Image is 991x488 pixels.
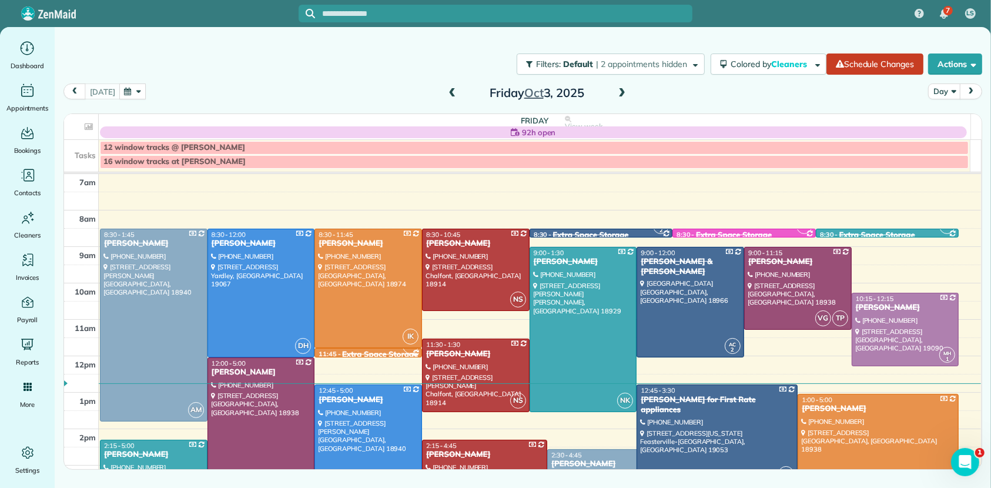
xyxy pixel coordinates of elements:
[771,59,809,69] span: Cleaners
[943,350,952,356] span: MH
[928,54,982,75] button: Actions
[511,54,704,75] a: Filters: Default | 2 appointments hidden
[17,314,38,326] span: Payroll
[103,239,204,249] div: [PERSON_NAME]
[6,102,49,114] span: Appointments
[342,350,418,360] div: Extra Space Storage
[729,341,736,347] span: AC
[5,39,50,72] a: Dashboard
[14,187,41,199] span: Contacts
[640,257,741,277] div: [PERSON_NAME] & [PERSON_NAME]
[940,354,955,365] small: 1
[104,230,135,239] span: 8:30 - 1:45
[426,239,526,249] div: [PERSON_NAME]
[103,143,245,152] span: 12 window tracks @ [PERSON_NAME]
[725,345,740,356] small: 2
[103,450,204,460] div: [PERSON_NAME]
[75,323,96,333] span: 11am
[855,303,956,313] div: [PERSON_NAME]
[534,249,564,257] span: 9:00 - 1:30
[104,442,135,450] span: 2:15 - 5:00
[510,393,526,409] span: NS
[79,250,96,260] span: 9am
[928,83,960,99] button: Day
[826,54,923,75] a: Schedule Changes
[533,257,634,267] div: [PERSON_NAME]
[103,157,246,166] span: 16 window tracks at [PERSON_NAME]
[426,442,457,450] span: 2:15 - 4:45
[212,359,246,367] span: 12:00 - 5:00
[524,85,544,100] span: Oct
[975,448,985,457] span: 1
[75,360,96,369] span: 12pm
[510,292,526,307] span: NS
[802,396,832,404] span: 1:00 - 5:00
[5,208,50,241] a: Cleaners
[5,123,50,156] a: Bookings
[856,295,894,303] span: 10:15 - 12:15
[640,395,794,415] div: [PERSON_NAME] for First Rate appliances
[5,166,50,199] a: Contacts
[188,402,204,418] span: AM
[318,239,419,249] div: [PERSON_NAME]
[839,230,915,240] div: Extra Space Storage
[748,249,782,257] span: 9:00 - 11:15
[14,229,41,241] span: Cleaners
[79,178,96,187] span: 7am
[960,83,982,99] button: next
[11,60,44,72] span: Dashboard
[517,54,704,75] button: Filters: Default | 2 appointments hidden
[16,356,39,368] span: Reports
[932,1,956,27] div: 7 unread notifications
[731,59,811,69] span: Colored by
[318,395,419,405] div: [PERSON_NAME]
[306,9,315,18] svg: Focus search
[211,367,312,377] div: [PERSON_NAME]
[946,6,950,15] span: 7
[801,404,955,414] div: [PERSON_NAME]
[521,116,548,125] span: Friday
[597,59,687,69] span: | 2 appointments hidden
[641,249,675,257] span: 9:00 - 12:00
[211,239,312,249] div: [PERSON_NAME]
[426,450,544,460] div: [PERSON_NAME]
[5,335,50,368] a: Reports
[551,451,582,459] span: 2:30 - 4:45
[5,293,50,326] a: Payroll
[553,230,628,240] div: Extra Space Storage
[15,464,40,476] span: Settings
[426,230,460,239] span: 8:30 - 10:45
[967,9,975,18] span: LS
[319,230,353,239] span: 8:30 - 11:45
[654,225,668,236] small: 2
[5,250,50,283] a: Invoices
[696,230,772,240] div: Extra Space Storage
[5,443,50,476] a: Settings
[426,340,460,349] span: 11:30 - 1:30
[522,126,556,138] span: 92h open
[20,399,35,410] span: More
[79,396,96,406] span: 1pm
[85,83,120,99] button: [DATE]
[748,257,848,267] div: [PERSON_NAME]
[75,287,96,296] span: 10am
[951,448,979,476] iframe: Intercom live chat
[212,230,246,239] span: 8:30 - 12:00
[815,310,831,326] span: VG
[16,272,39,283] span: Invoices
[63,83,86,99] button: prev
[536,59,561,69] span: Filters:
[79,214,96,223] span: 8am
[617,393,633,409] span: NK
[426,349,526,359] div: [PERSON_NAME]
[79,433,96,442] span: 2pm
[5,81,50,114] a: Appointments
[464,86,611,99] h2: Friday 3, 2025
[403,329,419,345] span: IK
[565,122,602,131] span: View week
[14,145,41,156] span: Bookings
[641,386,675,395] span: 12:45 - 3:30
[551,459,669,469] div: [PERSON_NAME]
[832,310,848,326] span: TP
[319,386,353,395] span: 12:45 - 5:00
